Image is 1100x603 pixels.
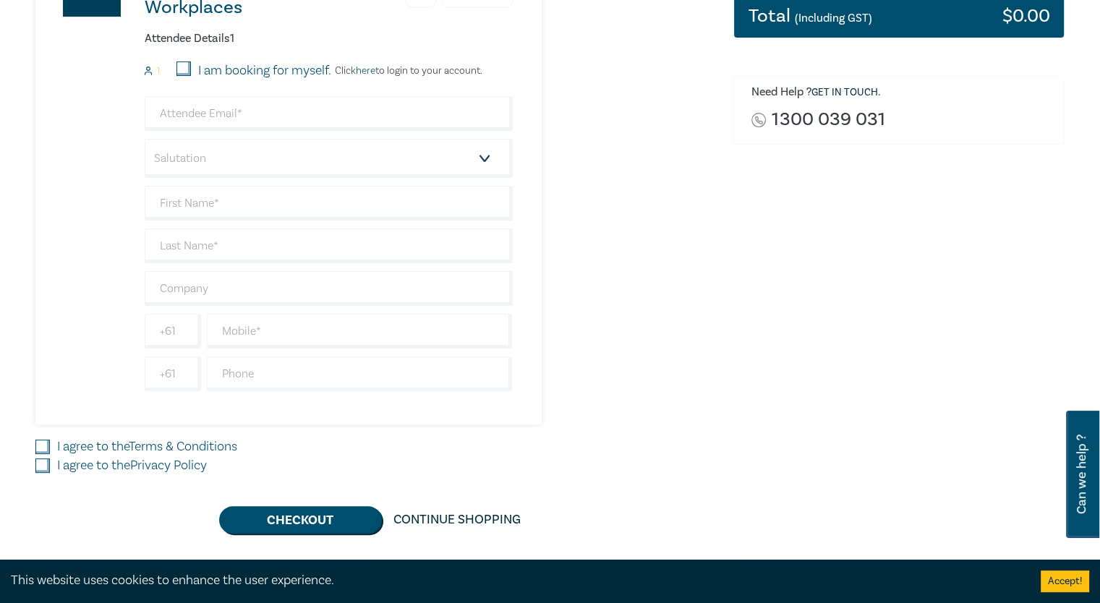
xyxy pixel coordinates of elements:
h3: Total [749,7,872,25]
label: I agree to the [57,456,207,475]
input: +61 [145,356,201,391]
a: Get in touch [811,86,878,99]
a: here [356,64,375,77]
input: Attendee Email* [145,96,513,131]
h3: $ 0.00 [1002,7,1049,25]
label: I agree to the [57,437,237,456]
h6: Attendee Details 1 [145,32,513,46]
h6: Need Help ? . [751,85,1054,100]
a: Privacy Policy [130,457,207,474]
input: Phone [207,356,513,391]
input: Company [145,271,513,306]
input: +61 [145,314,201,348]
button: Checkout [219,506,382,534]
span: Can we help ? [1075,419,1088,529]
input: Mobile* [207,314,513,348]
small: 1 [157,66,160,76]
button: Accept cookies [1041,570,1089,592]
p: Click to login to your account. [331,65,482,77]
input: Last Name* [145,228,513,263]
a: 1300 039 031 [772,110,884,129]
a: Terms & Conditions [129,438,237,455]
a: Continue Shopping [382,506,532,534]
input: First Name* [145,186,513,221]
div: This website uses cookies to enhance the user experience. [11,571,1019,590]
small: (Including GST) [795,11,872,25]
label: I am booking for myself. [198,61,331,80]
